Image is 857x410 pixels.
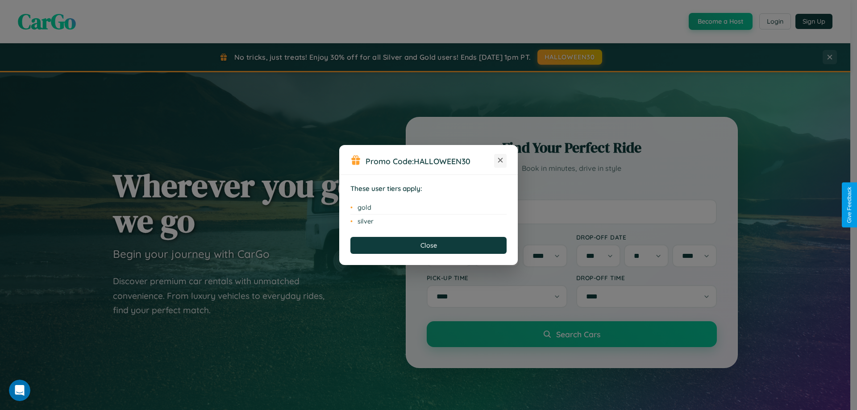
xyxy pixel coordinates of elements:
[846,187,853,223] div: Give Feedback
[414,156,470,166] b: HALLOWEEN30
[366,156,494,166] h3: Promo Code:
[350,184,422,193] strong: These user tiers apply:
[350,215,507,228] li: silver
[350,201,507,215] li: gold
[350,237,507,254] button: Close
[9,380,30,401] iframe: Intercom live chat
